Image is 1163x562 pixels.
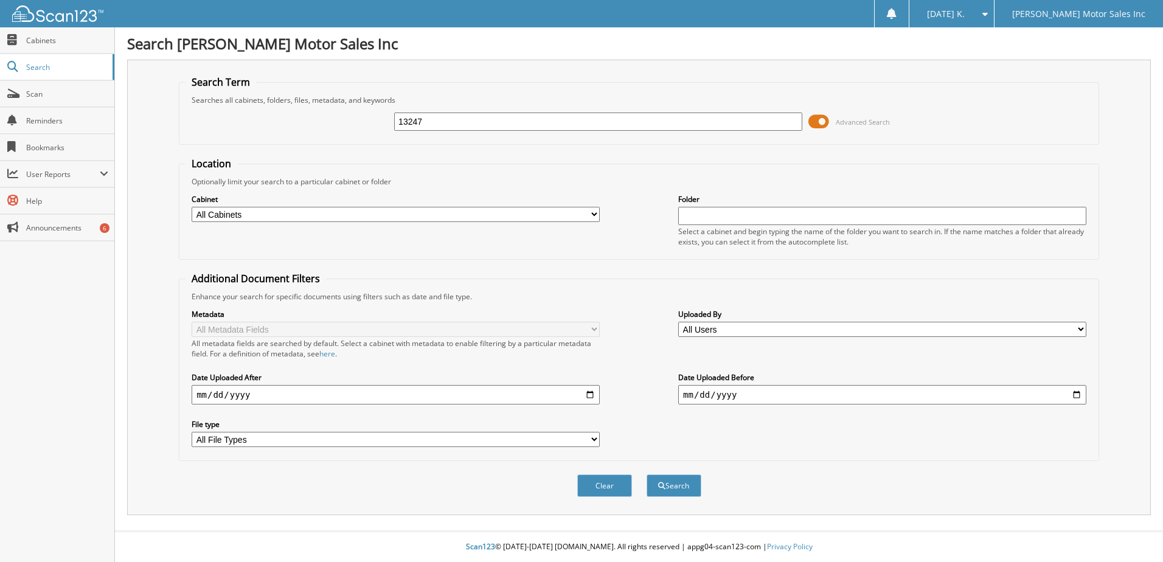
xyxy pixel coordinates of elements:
iframe: Chat Widget [1102,504,1163,562]
div: All metadata fields are searched by default. Select a cabinet with metadata to enable filtering b... [192,338,600,359]
span: Announcements [26,223,108,233]
div: Enhance your search for specific documents using filters such as date and file type. [186,291,1092,302]
legend: Location [186,157,237,170]
input: start [192,385,600,404]
label: Cabinet [192,194,600,204]
span: [PERSON_NAME] Motor Sales Inc [1012,10,1145,18]
span: Scan [26,89,108,99]
img: scan123-logo-white.svg [12,5,103,22]
div: Optionally limit your search to a particular cabinet or folder [186,176,1092,187]
a: here [319,349,335,359]
a: Privacy Policy [767,541,813,552]
label: File type [192,419,600,429]
input: end [678,385,1086,404]
span: Scan123 [466,541,495,552]
label: Date Uploaded Before [678,372,1086,383]
div: Select a cabinet and begin typing the name of the folder you want to search in. If the name match... [678,226,1086,247]
span: Cabinets [26,35,108,46]
div: © [DATE]-[DATE] [DOMAIN_NAME]. All rights reserved | appg04-scan123-com | [115,532,1163,562]
span: Search [26,62,106,72]
span: User Reports [26,169,100,179]
legend: Search Term [186,75,256,89]
label: Date Uploaded After [192,372,600,383]
h1: Search [PERSON_NAME] Motor Sales Inc [127,33,1151,54]
legend: Additional Document Filters [186,272,326,285]
button: Search [647,474,701,497]
span: Advanced Search [836,117,890,127]
span: Help [26,196,108,206]
span: Bookmarks [26,142,108,153]
div: 6 [100,223,109,233]
button: Clear [577,474,632,497]
label: Uploaded By [678,309,1086,319]
span: Reminders [26,116,108,126]
div: Searches all cabinets, folders, files, metadata, and keywords [186,95,1092,105]
span: [DATE] K. [927,10,965,18]
label: Metadata [192,309,600,319]
label: Folder [678,194,1086,204]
